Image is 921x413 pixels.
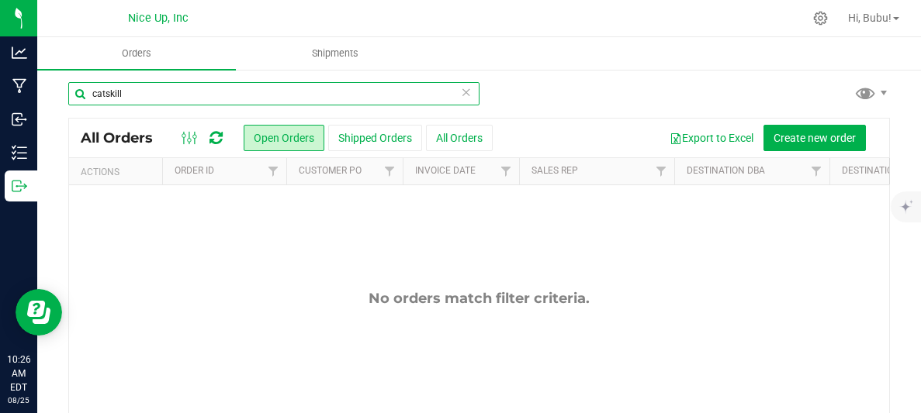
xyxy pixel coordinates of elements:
[848,12,892,24] span: Hi, Bubu!
[12,178,27,194] inline-svg: Outbound
[415,165,476,176] a: Invoice Date
[12,112,27,127] inline-svg: Inbound
[299,165,362,176] a: Customer PO
[687,165,765,176] a: Destination DBA
[763,125,866,151] button: Create new order
[426,125,493,151] button: All Orders
[660,125,763,151] button: Export to Excel
[493,158,519,184] a: Filter
[68,82,480,105] input: Search Order ID, Destination, Customer PO...
[531,165,578,176] a: Sales Rep
[101,46,172,60] span: Orders
[7,353,30,394] p: 10:26 AM EDT
[811,11,830,26] div: Manage settings
[244,125,324,151] button: Open Orders
[236,37,435,70] a: Shipments
[37,37,236,70] a: Orders
[81,129,168,146] span: All Orders
[12,45,27,60] inline-svg: Analytics
[175,165,214,176] a: Order ID
[81,167,156,177] div: Actions
[291,46,379,60] span: Shipments
[16,289,62,336] iframe: Resource center
[12,78,27,94] inline-svg: Manufacturing
[12,145,27,160] inline-svg: Inventory
[128,12,189,25] span: Nice Up, Inc
[328,125,422,151] button: Shipped Orders
[804,158,829,184] a: Filter
[461,82,472,102] span: Clear
[842,165,900,176] a: Destination
[7,394,30,406] p: 08/25
[774,132,856,144] span: Create new order
[377,158,403,184] a: Filter
[69,290,889,307] div: No orders match filter criteria.
[261,158,286,184] a: Filter
[649,158,674,184] a: Filter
